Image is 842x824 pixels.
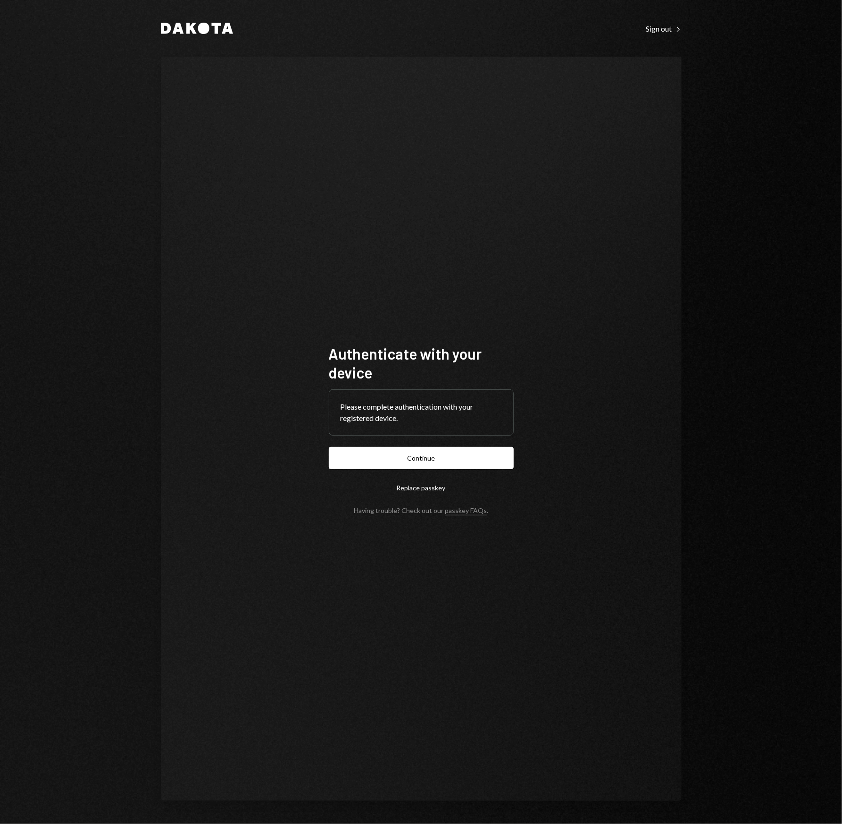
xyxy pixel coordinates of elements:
[646,23,682,34] a: Sign out
[329,447,514,469] button: Continue
[341,401,502,424] div: Please complete authentication with your registered device.
[329,477,514,499] button: Replace passkey
[646,24,682,34] div: Sign out
[445,506,487,515] a: passkey FAQs
[329,344,514,382] h1: Authenticate with your device
[354,506,488,514] div: Having trouble? Check out our .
